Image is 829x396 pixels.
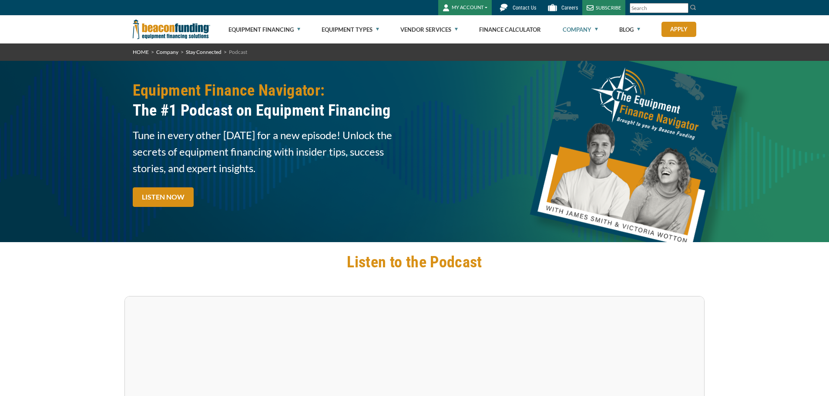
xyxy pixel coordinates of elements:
[563,16,598,43] a: Company
[228,16,300,43] a: Equipment Financing
[619,16,640,43] a: Blog
[133,187,194,207] a: LISTEN NOW
[400,16,458,43] a: Vendor Services
[229,49,247,55] span: Podcast
[679,5,686,12] a: Clear search text
[133,15,210,43] img: Beacon Funding Corporation logo
[322,16,379,43] a: Equipment Types
[133,100,409,120] span: The #1 Podcast on Equipment Financing
[133,49,149,55] a: HOME
[133,127,409,176] span: Tune in every other [DATE] for a new episode! Unlock the secrets of equipment financing with insi...
[561,5,578,11] span: Careers
[630,3,688,13] input: Search
[690,4,697,11] img: Search
[133,80,409,120] h2: Equipment Finance Navigator:
[479,16,541,43] a: Finance Calculator
[156,49,178,55] a: Company
[513,5,536,11] span: Contact Us
[186,49,222,55] a: Stay Connected
[661,22,696,37] a: Apply
[347,252,482,272] h2: Listen to the Podcast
